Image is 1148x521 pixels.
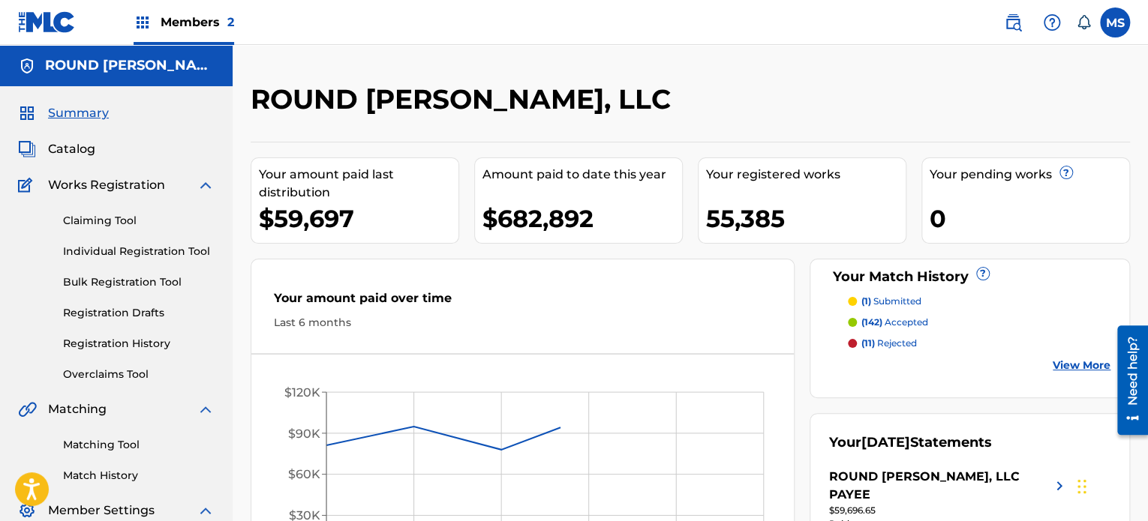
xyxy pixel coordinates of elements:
a: (1) submitted [848,295,1110,308]
div: Amount paid to date this year [482,166,682,184]
img: search [1004,13,1022,31]
p: accepted [861,316,928,329]
img: Catalog [18,140,36,158]
iframe: Resource Center [1106,320,1148,441]
tspan: $90K [288,426,320,440]
h2: ROUND [PERSON_NAME], LLC [251,82,678,116]
a: Individual Registration Tool [63,244,215,259]
div: Your registered works [706,166,906,184]
iframe: Chat Widget [1073,449,1148,521]
span: 2 [227,15,234,29]
span: Member Settings [48,502,155,520]
div: 0 [930,202,1129,235]
img: expand [197,502,215,520]
img: expand [197,400,215,418]
a: (11) rejected [848,337,1110,350]
div: User Menu [1100,7,1130,37]
p: rejected [861,337,917,350]
img: Matching [18,400,37,418]
span: Works Registration [48,176,165,194]
span: Matching [48,400,107,418]
span: [DATE] [861,434,910,451]
span: (142) [861,316,882,328]
img: help [1043,13,1061,31]
img: right chevron icon [1050,468,1068,504]
a: (142) accepted [848,316,1110,329]
tspan: $120K [284,385,320,400]
img: MLC Logo [18,11,76,33]
img: Member Settings [18,502,36,520]
a: Registration Drafts [63,305,215,321]
a: Claiming Tool [63,213,215,229]
span: Members [161,13,234,31]
div: $59,697 [259,202,458,235]
div: ROUND [PERSON_NAME], LLC PAYEE [829,468,1050,504]
img: expand [197,176,215,194]
div: 55,385 [706,202,906,235]
div: $59,696.65 [829,504,1068,517]
span: (1) [861,295,871,307]
tspan: $60K [288,467,320,481]
img: Works Registration [18,176,38,194]
div: Your amount paid last distribution [259,166,458,202]
span: Catalog [48,140,95,158]
div: Your Statements [829,433,992,453]
img: Summary [18,104,36,122]
span: (11) [861,337,875,349]
span: ? [977,268,989,280]
div: $682,892 [482,202,682,235]
div: Your Match History [829,267,1110,287]
span: Summary [48,104,109,122]
div: Drag [1077,464,1086,509]
a: Public Search [998,7,1028,37]
a: Matching Tool [63,437,215,453]
div: Notifications [1076,15,1091,30]
div: Last 6 months [274,315,771,331]
a: Match History [63,468,215,484]
h5: ROUND HILL CARLIN, LLC [45,57,215,74]
img: Top Rightsholders [134,13,152,31]
div: Your amount paid over time [274,289,771,315]
span: ? [1060,166,1072,178]
a: Overclaims Tool [63,367,215,382]
img: Accounts [18,57,36,75]
a: CatalogCatalog [18,140,95,158]
a: SummarySummary [18,104,109,122]
a: Registration History [63,336,215,352]
a: Bulk Registration Tool [63,274,215,290]
div: Your pending works [930,166,1129,184]
p: submitted [861,295,921,308]
a: View More [1053,358,1110,373]
div: Help [1037,7,1067,37]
